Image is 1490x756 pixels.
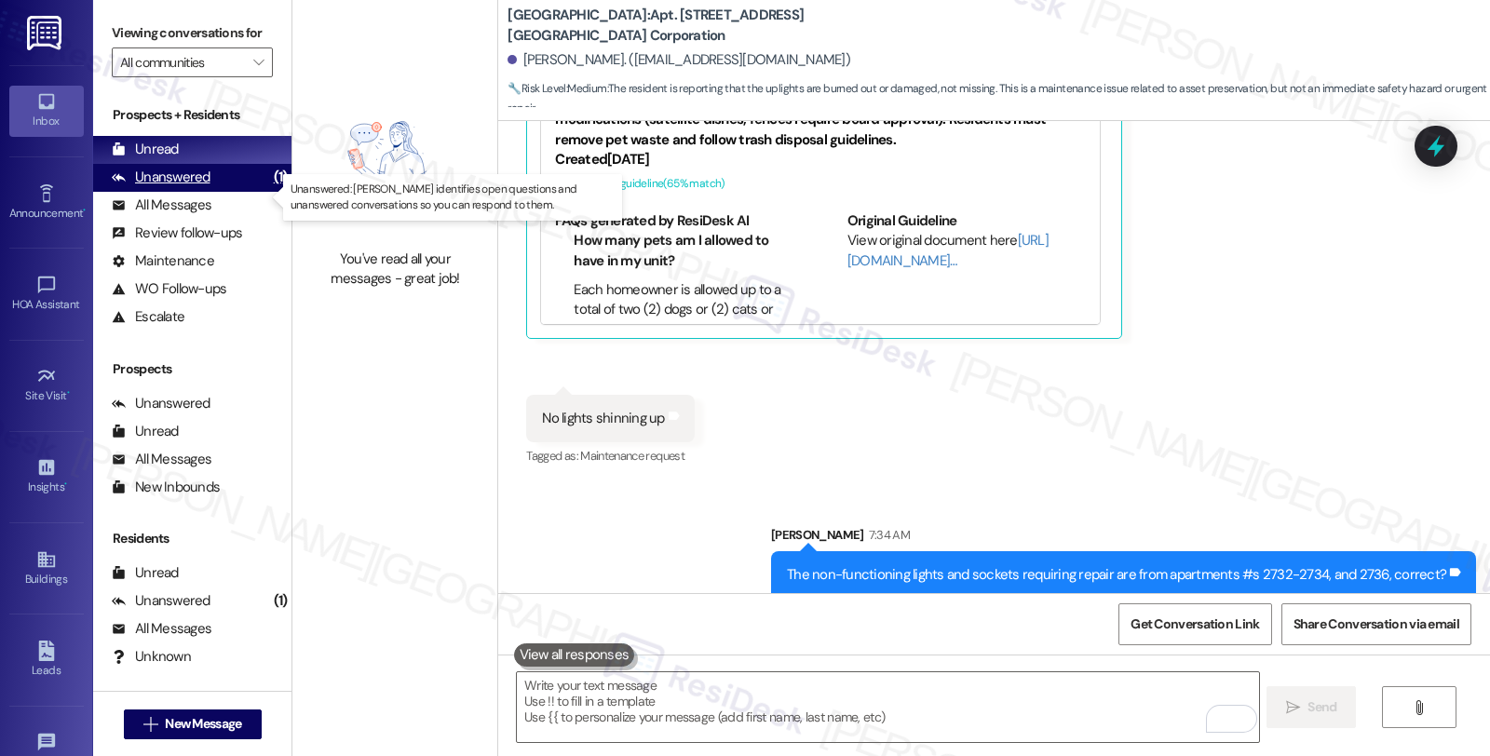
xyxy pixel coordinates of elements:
[1281,603,1471,645] button: Share Conversation via email
[9,269,84,319] a: HOA Assistant
[83,204,86,217] span: •
[9,544,84,594] a: Buildings
[508,6,880,46] b: [GEOGRAPHIC_DATA]: Apt. [STREET_ADDRESS][GEOGRAPHIC_DATA] Corporation
[574,231,794,271] li: How many pets am I allowed to have in my unit?
[112,450,211,469] div: All Messages
[555,174,1086,194] div: Portfolio level guideline ( 65 % match)
[112,168,210,187] div: Unanswered
[1118,603,1271,645] button: Get Conversation Link
[269,163,292,192] div: (1)
[269,587,292,615] div: (1)
[580,448,684,464] span: Maintenance request
[508,79,1490,119] span: : The resident is reporting that the uplights are burned out or damaged, not missing. This is a m...
[517,672,1258,742] textarea: To enrich screen reader interactions, please activate Accessibility in Grammarly extension settings
[93,359,291,379] div: Prospects
[112,422,179,441] div: Unread
[9,452,84,502] a: Insights •
[124,709,262,739] button: New Message
[253,55,264,70] i: 
[112,223,242,243] div: Review follow-ups
[847,231,1087,271] div: View original document here
[508,81,606,96] strong: 🔧 Risk Level: Medium
[112,251,214,271] div: Maintenance
[508,50,850,70] div: [PERSON_NAME]. ([EMAIL_ADDRESS][DOMAIN_NAME])
[574,280,794,380] li: Each homeowner is allowed up to a total of two (2) dogs or (2) cats or combination of dogs and ca...
[771,525,1476,551] div: [PERSON_NAME]
[143,717,157,732] i: 
[120,47,243,77] input: All communities
[1266,686,1357,728] button: Send
[27,16,65,50] img: ResiDesk Logo
[112,279,226,299] div: WO Follow-ups
[112,563,179,583] div: Unread
[787,565,1446,585] div: The non-functioning lights and sockets requiring repair are from apartments #s 2732-2734, and 273...
[1412,700,1426,715] i: 
[1286,700,1300,715] i: 
[112,591,210,611] div: Unanswered
[847,211,957,230] b: Original Guideline
[1131,614,1259,634] span: Get Conversation Link
[112,394,210,413] div: Unanswered
[112,619,211,639] div: All Messages
[291,182,615,213] p: Unanswered: [PERSON_NAME] identifies open questions and unanswered conversations so you can respo...
[313,88,477,239] img: empty-state
[526,442,694,469] div: Tagged as:
[1294,614,1459,634] span: Share Conversation via email
[165,714,241,734] span: New Message
[112,478,220,497] div: New Inbounds
[112,140,179,159] div: Unread
[67,386,70,399] span: •
[1307,697,1336,717] span: Send
[847,231,1049,269] a: [URL][DOMAIN_NAME]…
[313,250,477,290] div: You've read all your messages - great job!
[542,409,664,428] div: No lights shinning up
[555,211,749,230] b: FAQs generated by ResiDesk AI
[112,196,211,215] div: All Messages
[112,307,184,327] div: Escalate
[864,525,910,545] div: 7:34 AM
[9,635,84,685] a: Leads
[93,529,291,548] div: Residents
[64,478,67,491] span: •
[93,105,291,125] div: Prospects + Residents
[9,86,84,136] a: Inbox
[9,360,84,411] a: Site Visit •
[112,19,273,47] label: Viewing conversations for
[112,647,191,667] div: Unknown
[555,150,1086,169] div: Created [DATE]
